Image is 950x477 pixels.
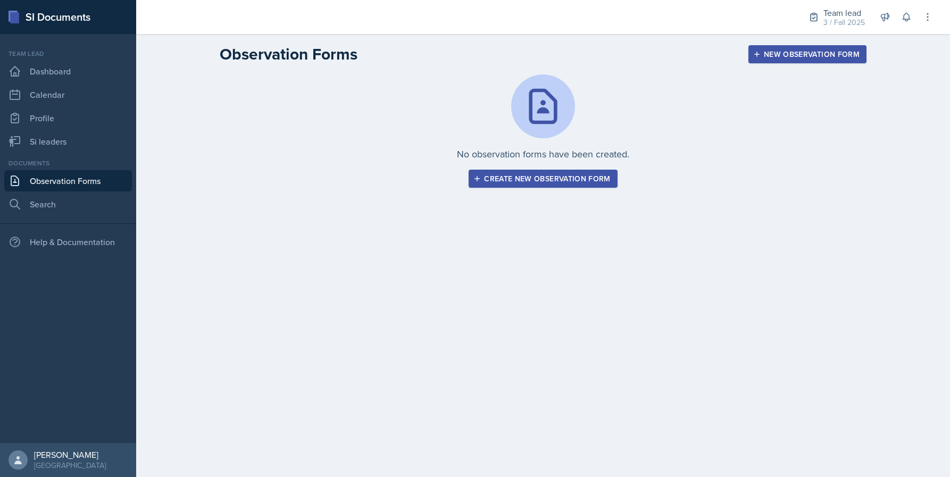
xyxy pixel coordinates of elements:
[4,49,132,58] div: Team lead
[755,50,860,58] div: New Observation Form
[469,170,617,188] button: Create new observation form
[4,131,132,152] a: Si leaders
[34,449,106,460] div: [PERSON_NAME]
[4,158,132,168] div: Documents
[4,84,132,105] a: Calendar
[4,231,132,253] div: Help & Documentation
[220,45,357,64] h2: Observation Forms
[34,460,106,471] div: [GEOGRAPHIC_DATA]
[4,61,132,82] a: Dashboard
[4,170,132,191] a: Observation Forms
[4,194,132,215] a: Search
[748,45,866,63] button: New Observation Form
[457,147,629,161] p: No observation forms have been created.
[476,174,610,183] div: Create new observation form
[4,107,132,129] a: Profile
[823,17,865,28] div: 3 / Fall 2025
[823,6,865,19] div: Team lead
